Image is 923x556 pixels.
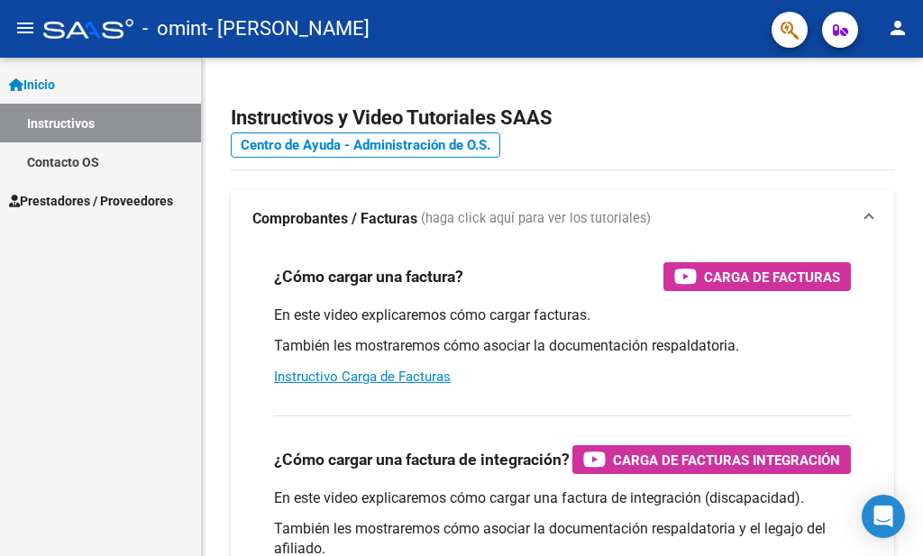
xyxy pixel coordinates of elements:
[9,75,55,95] span: Inicio
[274,305,851,325] p: En este video explicaremos cómo cargar facturas.
[862,495,905,538] div: Open Intercom Messenger
[231,132,500,158] a: Centro de Ayuda - Administración de O.S.
[421,209,651,229] span: (haga click aquí para ver los tutoriales)
[252,209,417,229] strong: Comprobantes / Facturas
[274,264,463,289] h3: ¿Cómo cargar una factura?
[274,336,851,356] p: También les mostraremos cómo asociar la documentación respaldatoria.
[231,190,894,248] mat-expansion-panel-header: Comprobantes / Facturas (haga click aquí para ver los tutoriales)
[274,369,451,385] a: Instructivo Carga de Facturas
[207,9,370,49] span: - [PERSON_NAME]
[274,447,570,472] h3: ¿Cómo cargar una factura de integración?
[613,449,840,471] span: Carga de Facturas Integración
[572,445,851,474] button: Carga de Facturas Integración
[887,17,909,39] mat-icon: person
[274,488,851,508] p: En este video explicaremos cómo cargar una factura de integración (discapacidad).
[14,17,36,39] mat-icon: menu
[142,9,207,49] span: - omint
[663,262,851,291] button: Carga de Facturas
[9,191,173,211] span: Prestadores / Proveedores
[231,101,894,135] h2: Instructivos y Video Tutoriales SAAS
[704,266,840,288] span: Carga de Facturas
